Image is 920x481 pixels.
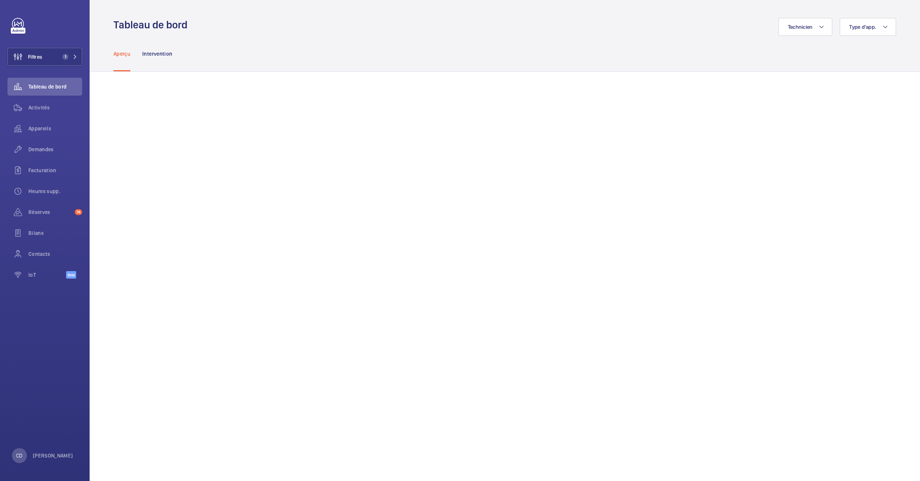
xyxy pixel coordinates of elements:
[28,208,72,216] span: Réserves
[33,452,73,459] p: [PERSON_NAME]
[778,18,833,36] button: Technicien
[28,83,82,90] span: Tableau de bord
[66,271,76,279] span: Beta
[788,24,813,30] span: Technicien
[28,167,82,174] span: Facturation
[7,48,82,66] button: Filtres1
[28,187,82,195] span: Heures supp.
[28,250,82,258] span: Contacts
[142,50,172,58] p: Intervention
[849,24,876,30] span: Type d'app.
[114,50,130,58] p: Aperçu
[28,146,82,153] span: Demandes
[114,18,192,32] h1: Tableau de bord
[28,229,82,237] span: Bilans
[28,271,66,279] span: IoT
[840,18,896,36] button: Type d'app.
[75,209,82,215] span: 74
[62,54,68,60] span: 1
[28,125,82,132] span: Appareils
[16,452,22,459] p: CD
[28,53,42,60] span: Filtres
[28,104,82,111] span: Activités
